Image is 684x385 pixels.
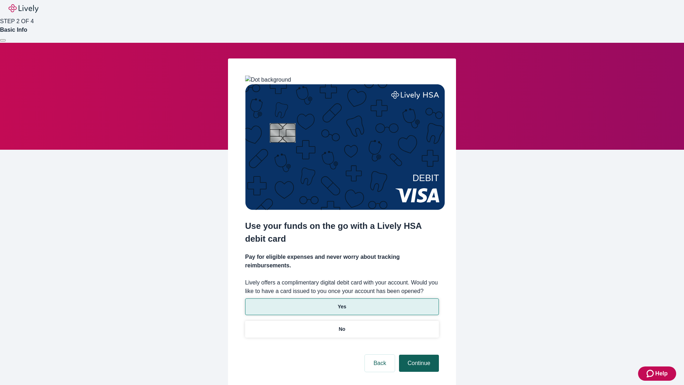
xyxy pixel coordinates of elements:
[9,4,38,13] img: Lively
[245,76,291,84] img: Dot background
[339,325,346,333] p: No
[245,220,439,245] h2: Use your funds on the go with a Lively HSA debit card
[338,303,346,310] p: Yes
[245,298,439,315] button: Yes
[365,355,395,372] button: Back
[647,369,655,378] svg: Zendesk support icon
[245,278,439,296] label: Lively offers a complimentary digital debit card with your account. Would you like to have a card...
[638,366,676,381] button: Zendesk support iconHelp
[245,84,445,210] img: Debit card
[399,355,439,372] button: Continue
[655,369,668,378] span: Help
[245,321,439,338] button: No
[245,253,439,270] h4: Pay for eligible expenses and never worry about tracking reimbursements.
